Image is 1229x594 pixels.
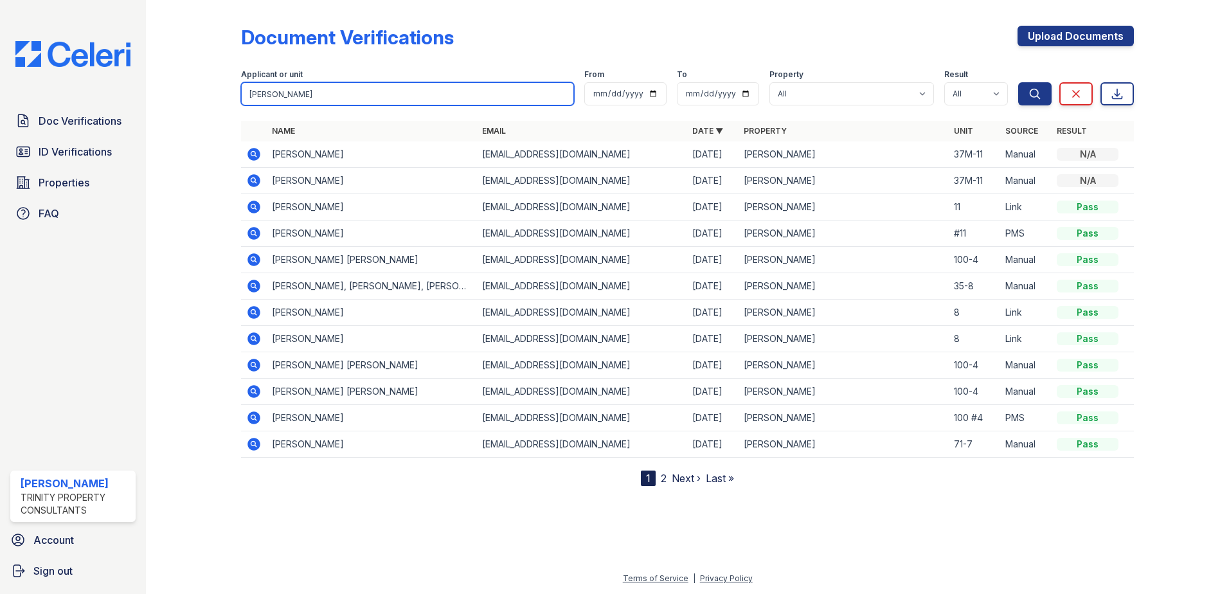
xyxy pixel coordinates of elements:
div: Pass [1057,201,1118,213]
td: [EMAIL_ADDRESS][DOMAIN_NAME] [477,221,687,247]
label: Property [769,69,803,80]
td: Link [1000,300,1052,326]
a: FAQ [10,201,136,226]
td: [DATE] [687,194,739,221]
td: [PERSON_NAME] [739,379,949,405]
td: Manual [1000,352,1052,379]
td: [PERSON_NAME] [PERSON_NAME] [267,379,477,405]
td: [DATE] [687,431,739,458]
a: Date ▼ [692,126,723,136]
td: PMS [1000,221,1052,247]
td: #11 [949,221,1000,247]
td: 8 [949,300,1000,326]
a: 2 [661,472,667,485]
td: [PERSON_NAME] [739,352,949,379]
td: Manual [1000,273,1052,300]
div: Pass [1057,280,1118,292]
div: N/A [1057,174,1118,187]
a: Unit [954,126,973,136]
td: [DATE] [687,379,739,405]
td: [DATE] [687,405,739,431]
span: ID Verifications [39,144,112,159]
td: [DATE] [687,273,739,300]
td: [PERSON_NAME] [267,431,477,458]
td: Manual [1000,247,1052,273]
img: CE_Logo_Blue-a8612792a0a2168367f1c8372b55b34899dd931a85d93a1a3d3e32e68fde9ad4.png [5,41,141,67]
td: 100-4 [949,379,1000,405]
div: Pass [1057,411,1118,424]
td: [EMAIL_ADDRESS][DOMAIN_NAME] [477,405,687,431]
td: [PERSON_NAME] [267,194,477,221]
a: Account [5,527,141,553]
td: [PERSON_NAME], [PERSON_NAME], [PERSON_NAME], [PERSON_NAME] [267,273,477,300]
td: 11 [949,194,1000,221]
label: From [584,69,604,80]
div: Document Verifications [241,26,454,49]
td: [EMAIL_ADDRESS][DOMAIN_NAME] [477,300,687,326]
td: [DATE] [687,326,739,352]
td: [DATE] [687,300,739,326]
td: 8 [949,326,1000,352]
div: Pass [1057,306,1118,319]
td: [EMAIL_ADDRESS][DOMAIN_NAME] [477,247,687,273]
div: [PERSON_NAME] [21,476,130,491]
span: Sign out [33,563,73,579]
td: [DATE] [687,141,739,168]
td: [EMAIL_ADDRESS][DOMAIN_NAME] [477,168,687,194]
a: Name [272,126,295,136]
td: [PERSON_NAME] [739,431,949,458]
a: Terms of Service [623,573,688,583]
td: [DATE] [687,352,739,379]
div: Trinity Property Consultants [21,491,130,517]
input: Search by name, email, or unit number [241,82,574,105]
div: Pass [1057,332,1118,345]
td: [EMAIL_ADDRESS][DOMAIN_NAME] [477,352,687,379]
div: Pass [1057,227,1118,240]
td: 100 #4 [949,405,1000,431]
a: ID Verifications [10,139,136,165]
td: 35-8 [949,273,1000,300]
span: Account [33,532,74,548]
td: 100-4 [949,247,1000,273]
div: | [693,573,695,583]
td: [PERSON_NAME] [739,194,949,221]
td: Manual [1000,168,1052,194]
td: [EMAIL_ADDRESS][DOMAIN_NAME] [477,326,687,352]
button: Sign out [5,558,141,584]
a: Next › [672,472,701,485]
div: 1 [641,471,656,486]
td: [PERSON_NAME] [739,405,949,431]
td: [PERSON_NAME] [739,221,949,247]
td: [PERSON_NAME] [PERSON_NAME] [267,352,477,379]
span: Properties [39,175,89,190]
div: Pass [1057,438,1118,451]
td: [PERSON_NAME] [267,300,477,326]
div: Pass [1057,385,1118,398]
label: Applicant or unit [241,69,303,80]
td: Manual [1000,141,1052,168]
div: Pass [1057,359,1118,372]
label: Result [944,69,968,80]
td: [PERSON_NAME] [739,326,949,352]
td: [PERSON_NAME] [739,273,949,300]
a: Source [1005,126,1038,136]
td: Link [1000,194,1052,221]
a: Last » [706,472,734,485]
td: [PERSON_NAME] [739,141,949,168]
td: Link [1000,326,1052,352]
td: [PERSON_NAME] [267,326,477,352]
a: Property [744,126,787,136]
td: Manual [1000,379,1052,405]
td: [PERSON_NAME] [739,300,949,326]
a: Email [482,126,506,136]
td: [EMAIL_ADDRESS][DOMAIN_NAME] [477,141,687,168]
td: [EMAIL_ADDRESS][DOMAIN_NAME] [477,194,687,221]
td: [EMAIL_ADDRESS][DOMAIN_NAME] [477,273,687,300]
td: [EMAIL_ADDRESS][DOMAIN_NAME] [477,431,687,458]
a: Properties [10,170,136,195]
td: [PERSON_NAME] [267,221,477,247]
span: FAQ [39,206,59,221]
div: Pass [1057,253,1118,266]
a: Result [1057,126,1087,136]
td: [PERSON_NAME] [739,247,949,273]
